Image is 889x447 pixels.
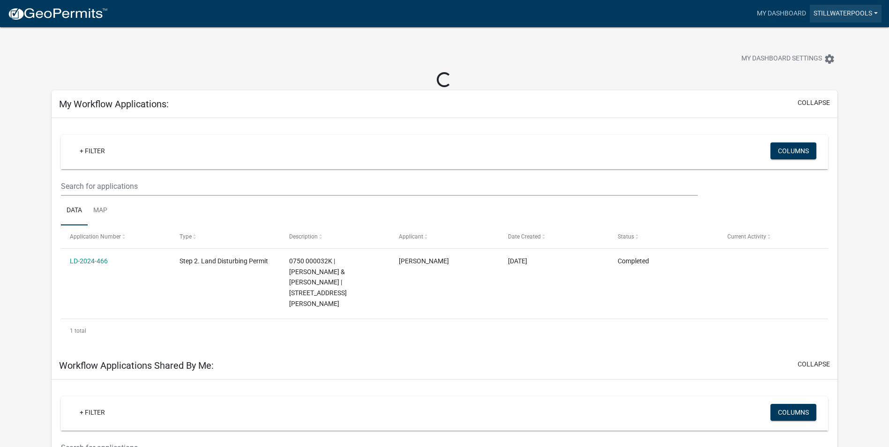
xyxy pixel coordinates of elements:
a: Map [88,196,113,226]
span: Current Activity [727,233,766,240]
div: 1 total [61,319,828,343]
div: collapse [52,118,837,352]
datatable-header-cell: Application Number [61,225,171,248]
datatable-header-cell: Description [280,225,390,248]
span: 03/15/2024 [508,257,527,265]
input: Search for applications [61,177,698,196]
span: Completed [618,257,649,265]
span: 0750 000032K | KENNEDY STEVE P & DIANNE E KENNEDY | 904 ADAMS RD [289,257,347,307]
span: Description [289,233,318,240]
a: + Filter [72,404,112,421]
datatable-header-cell: Date Created [499,225,609,248]
datatable-header-cell: Current Activity [718,225,828,248]
h5: My Workflow Applications: [59,98,169,110]
a: My Dashboard [753,5,810,22]
a: Data [61,196,88,226]
i: settings [824,53,835,65]
button: collapse [798,98,830,108]
a: + Filter [72,142,112,159]
button: collapse [798,359,830,369]
span: Type [179,233,192,240]
h5: Workflow Applications Shared By Me: [59,360,214,371]
span: Date Created [508,233,541,240]
span: Application Number [70,233,121,240]
button: Columns [770,142,816,159]
datatable-header-cell: Type [171,225,280,248]
button: My Dashboard Settingssettings [734,50,843,68]
span: Step 2. Land Disturbing Permit [179,257,268,265]
span: Elizabeth Herring [399,257,449,265]
datatable-header-cell: Applicant [389,225,499,248]
a: Stillwaterpools [810,5,882,22]
button: Columns [770,404,816,421]
span: Status [618,233,634,240]
span: My Dashboard Settings [741,53,822,65]
datatable-header-cell: Status [609,225,718,248]
span: Applicant [399,233,423,240]
a: LD-2024-466 [70,257,108,265]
